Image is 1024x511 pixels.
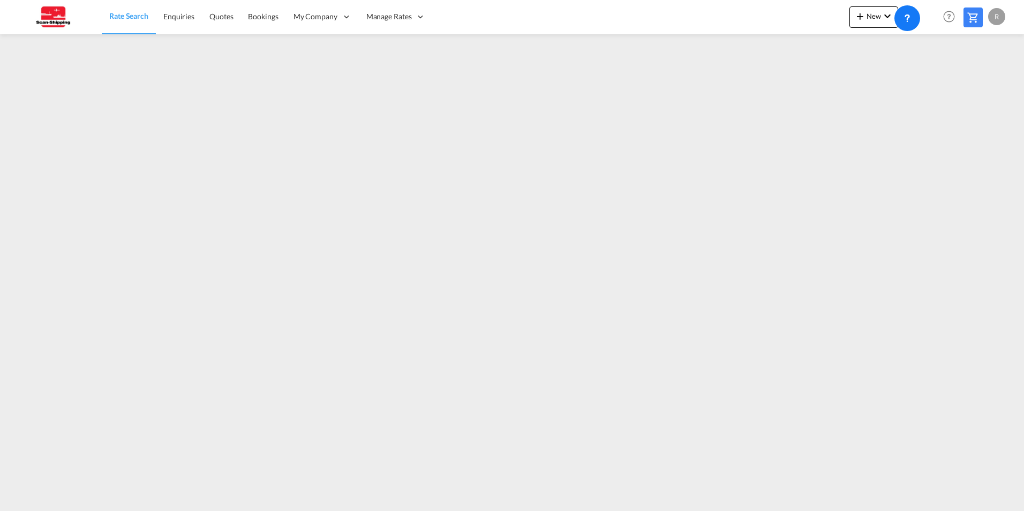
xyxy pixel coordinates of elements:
span: Help [940,7,958,26]
span: My Company [293,11,337,22]
span: New [854,12,894,20]
md-icon: icon-chevron-down [881,10,894,22]
img: 123b615026f311ee80dabbd30bc9e10f.jpg [16,5,88,29]
md-icon: icon-plus 400-fg [854,10,867,22]
span: Manage Rates [366,11,412,22]
div: R [988,8,1005,25]
button: icon-plus 400-fgNewicon-chevron-down [849,6,898,28]
span: Quotes [209,12,233,21]
span: Rate Search [109,11,148,20]
span: Bookings [248,12,278,21]
span: Enquiries [163,12,194,21]
div: Help [940,7,963,27]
